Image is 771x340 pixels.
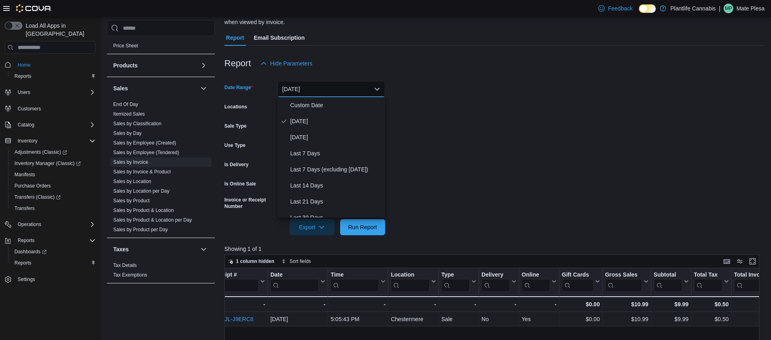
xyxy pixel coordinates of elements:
div: $0.00 [562,299,600,309]
a: Sales by Product per Day [113,227,168,232]
div: - [441,299,476,309]
div: - [212,299,265,309]
img: Cova [16,4,52,12]
div: Delivery [481,271,510,292]
a: End Of Day [113,102,138,107]
div: Yes [522,315,557,324]
div: Sale [441,315,476,324]
p: Mate Plesa [736,4,765,13]
div: $9.99 [653,315,688,324]
a: Sales by Employee (Created) [113,140,176,146]
span: Transfers (Classic) [14,194,61,200]
a: Sales by Day [113,130,142,136]
div: Type [441,271,470,292]
a: Reports [11,71,35,81]
span: Dashboards [14,248,47,255]
div: Total Tax [693,271,722,292]
button: 1 column hidden [225,257,277,266]
div: $0.50 [693,315,728,324]
span: Reports [14,73,31,79]
a: Home [14,60,34,70]
div: Taxes [107,261,215,283]
button: Taxes [199,244,208,254]
button: Keyboard shortcuts [722,257,732,266]
span: Sales by Employee (Tendered) [113,149,179,156]
div: Total Tax [693,271,722,279]
button: Sales [113,84,197,92]
span: Sales by Invoice [113,159,148,165]
div: $10.99 [605,315,648,324]
label: Date Range [224,84,253,91]
span: Transfers [11,204,96,213]
span: Last 7 Days (excluding [DATE]) [290,165,382,174]
div: Gross Sales [605,271,642,292]
h3: Sales [113,84,128,92]
span: Export [294,219,330,235]
a: Manifests [11,170,38,179]
div: - [330,299,385,309]
button: Reports [2,235,99,246]
span: Manifests [14,171,35,178]
div: Select listbox [277,97,385,218]
div: Subtotal [653,271,682,279]
span: Price Sheet [113,43,138,49]
span: Manifests [11,170,96,179]
span: [DATE] [290,132,382,142]
button: Catalog [14,120,37,130]
button: Date [270,271,325,292]
span: Customers [18,106,41,112]
div: 5:05:43 PM [330,315,385,324]
div: Time [330,271,379,292]
div: View sales totals by invoice for a specified date range. Details include payment methods and tax ... [224,10,761,26]
nav: Complex example [5,55,96,306]
a: Itemized Sales [113,111,145,117]
span: 1 column hidden [236,258,274,265]
a: Inventory Manager (Classic) [11,159,84,168]
button: Gross Sales [605,271,648,292]
a: Tax Exemptions [113,272,147,278]
label: Use Type [224,142,245,149]
p: | [719,4,720,13]
span: Last 21 Days [290,197,382,206]
span: Transfers (Classic) [11,192,96,202]
span: Home [14,59,96,69]
div: Gross Sales [605,271,642,279]
a: Adjustments (Classic) [8,147,99,158]
a: Tax Details [113,263,137,268]
button: Transfers [8,203,99,214]
span: Last 7 Days [290,149,382,158]
span: Reports [14,236,96,245]
button: Subtotal [653,271,688,292]
button: Export [290,219,335,235]
a: Feedback [595,0,636,16]
a: Sales by Location [113,179,151,184]
span: Sales by Location per Day [113,188,169,194]
h3: Report [224,59,251,68]
div: Date [270,271,319,292]
input: Dark Mode [639,4,656,13]
a: Customers [14,104,44,114]
span: Reports [18,237,35,244]
button: Reports [14,236,38,245]
span: Load All Apps in [GEOGRAPHIC_DATA] [22,22,96,38]
a: Transfers (Classic) [8,191,99,203]
a: Settings [14,275,38,284]
button: Taxes [113,245,197,253]
div: - [522,299,557,309]
span: Operations [14,220,96,229]
span: Adjustments (Classic) [14,149,67,155]
button: Hide Parameters [257,55,316,71]
button: Online [522,271,557,292]
button: Inventory [2,135,99,147]
button: Display options [735,257,744,266]
span: MP [725,4,732,13]
div: [DATE] [270,315,325,324]
span: [DATE] [290,116,382,126]
button: Type [441,271,476,292]
a: Transfers [11,204,38,213]
button: Products [113,61,197,69]
a: Sales by Product & Location [113,208,174,213]
div: Time [330,271,379,279]
button: Total Tax [693,271,728,292]
button: Receipt # [212,271,265,292]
